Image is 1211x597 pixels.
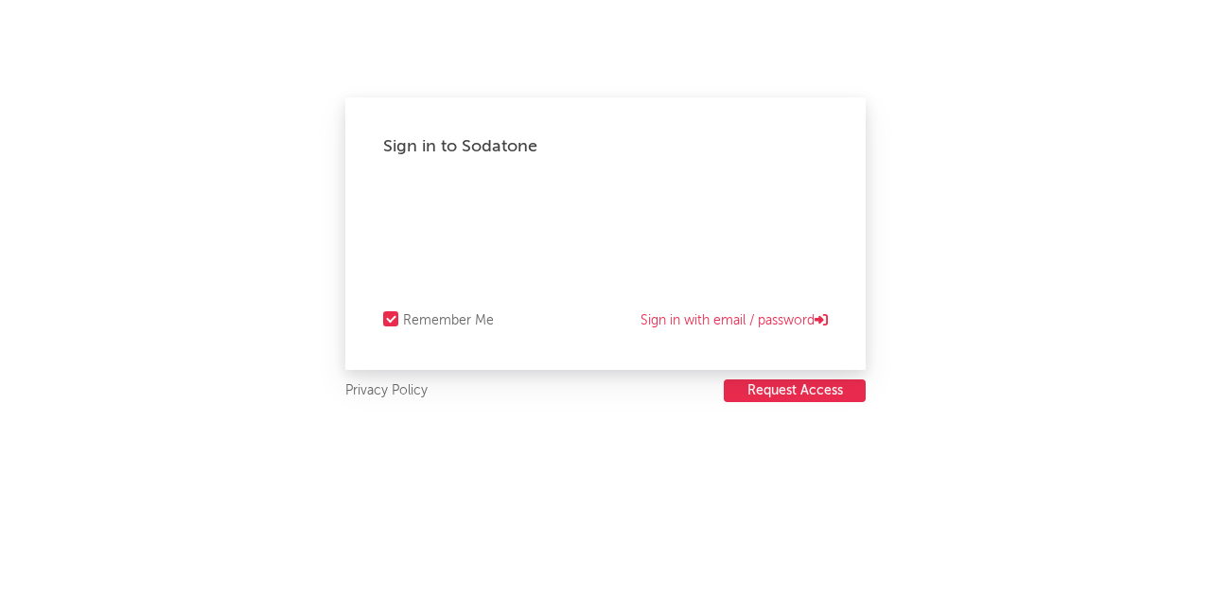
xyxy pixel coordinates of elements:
a: Sign in with email / password [641,309,828,332]
a: Privacy Policy [345,379,428,403]
div: Sign in to Sodatone [383,135,828,158]
a: Request Access [724,379,866,403]
div: Remember Me [403,309,494,332]
button: Request Access [724,379,866,402]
